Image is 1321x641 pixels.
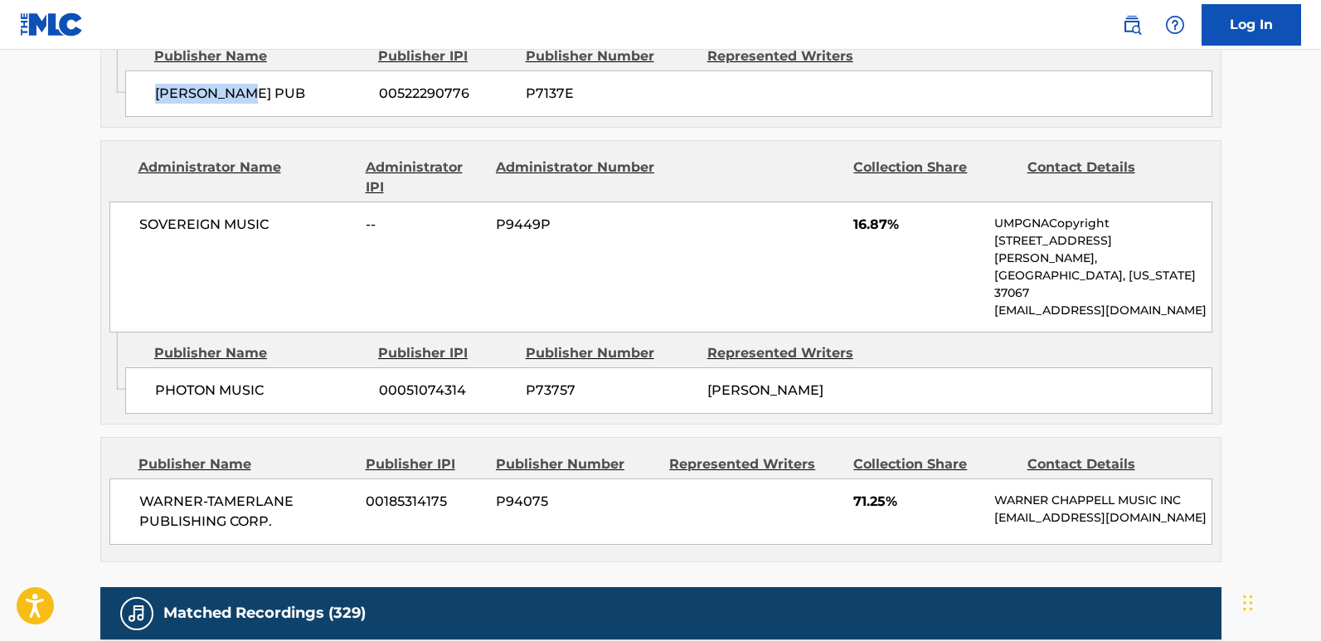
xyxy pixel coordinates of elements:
div: Publisher Name [138,454,353,474]
span: 00051074314 [379,381,513,401]
span: -- [366,215,483,235]
div: Collection Share [853,158,1014,197]
div: Publisher IPI [378,46,513,66]
span: PHOTON MUSIC [155,381,367,401]
span: [PERSON_NAME] [707,382,823,398]
div: Represented Writers [669,454,841,474]
img: MLC Logo [20,12,84,36]
div: Administrator Number [496,158,657,197]
span: 00522290776 [379,84,513,104]
span: P73757 [526,381,695,401]
div: Help [1158,8,1192,41]
span: [PERSON_NAME] PUB [155,84,367,104]
div: Publisher Number [526,343,695,363]
div: Contact Details [1027,158,1188,197]
div: Publisher IPI [378,343,513,363]
div: Represented Writers [707,46,877,66]
span: P94075 [496,492,657,512]
div: Drag [1243,578,1253,628]
span: P7137E [526,84,695,104]
div: Publisher Name [154,46,366,66]
div: Publisher Name [154,343,366,363]
div: Represented Writers [707,343,877,363]
a: Log In [1202,4,1301,46]
img: search [1122,15,1142,35]
span: 71.25% [853,492,982,512]
p: WARNER CHAPPELL MUSIC INC [994,492,1211,509]
span: P9449P [496,215,657,235]
span: WARNER-TAMERLANE PUBLISHING CORP. [139,492,354,532]
div: Publisher Number [496,454,657,474]
p: [EMAIL_ADDRESS][DOMAIN_NAME] [994,509,1211,527]
div: Administrator IPI [366,158,483,197]
p: [STREET_ADDRESS][PERSON_NAME], [994,232,1211,267]
p: [EMAIL_ADDRESS][DOMAIN_NAME] [994,302,1211,319]
img: Matched Recordings [127,604,147,624]
div: Contact Details [1027,454,1188,474]
iframe: Chat Widget [1238,561,1321,641]
p: [GEOGRAPHIC_DATA], [US_STATE] 37067 [994,267,1211,302]
img: help [1165,15,1185,35]
span: 16.87% [853,215,982,235]
span: 00185314175 [366,492,483,512]
div: Publisher IPI [366,454,483,474]
div: Administrator Name [138,158,353,197]
h5: Matched Recordings (329) [163,604,366,623]
a: Public Search [1115,8,1149,41]
span: SOVEREIGN MUSIC [139,215,354,235]
p: UMPGNACopyright [994,215,1211,232]
div: Collection Share [853,454,1014,474]
div: Publisher Number [526,46,695,66]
